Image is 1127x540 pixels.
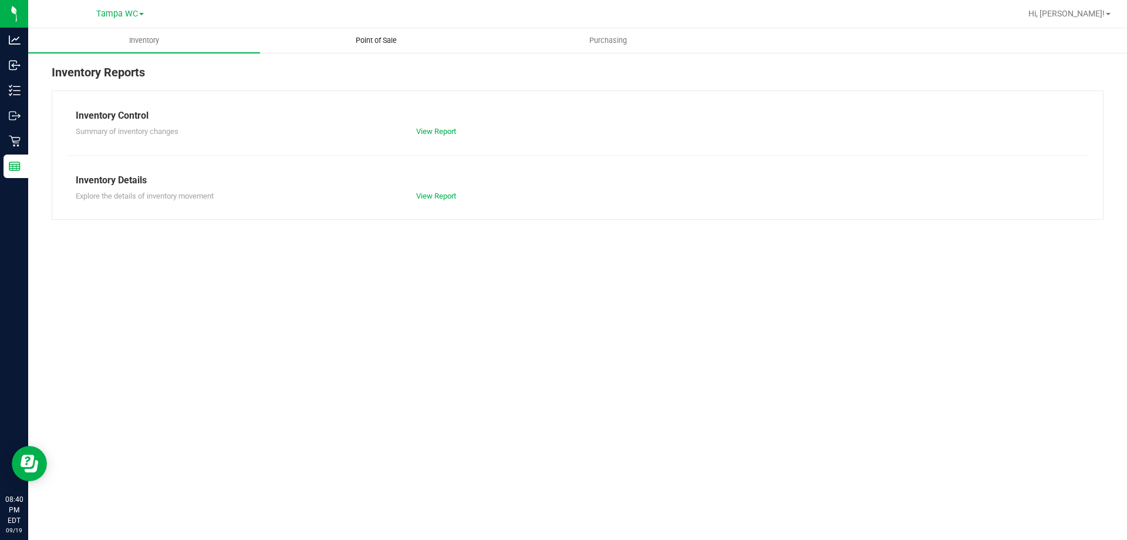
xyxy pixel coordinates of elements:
a: View Report [416,127,456,136]
inline-svg: Analytics [9,34,21,46]
span: Hi, [PERSON_NAME]! [1028,9,1105,18]
span: Purchasing [573,35,643,46]
p: 09/19 [5,526,23,535]
span: Summary of inventory changes [76,127,178,136]
a: View Report [416,192,456,200]
div: Inventory Reports [52,63,1104,90]
span: Tampa WC [96,9,138,19]
span: Inventory [113,35,175,46]
div: Inventory Control [76,109,1079,123]
span: Point of Sale [340,35,413,46]
div: Inventory Details [76,173,1079,187]
inline-svg: Retail [9,135,21,147]
iframe: Resource center [12,446,47,481]
inline-svg: Reports [9,160,21,172]
p: 08:40 PM EDT [5,494,23,526]
a: Point of Sale [260,28,492,53]
a: Inventory [28,28,260,53]
span: Explore the details of inventory movement [76,192,214,200]
a: Purchasing [492,28,724,53]
inline-svg: Outbound [9,110,21,122]
inline-svg: Inventory [9,85,21,96]
inline-svg: Inbound [9,59,21,71]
